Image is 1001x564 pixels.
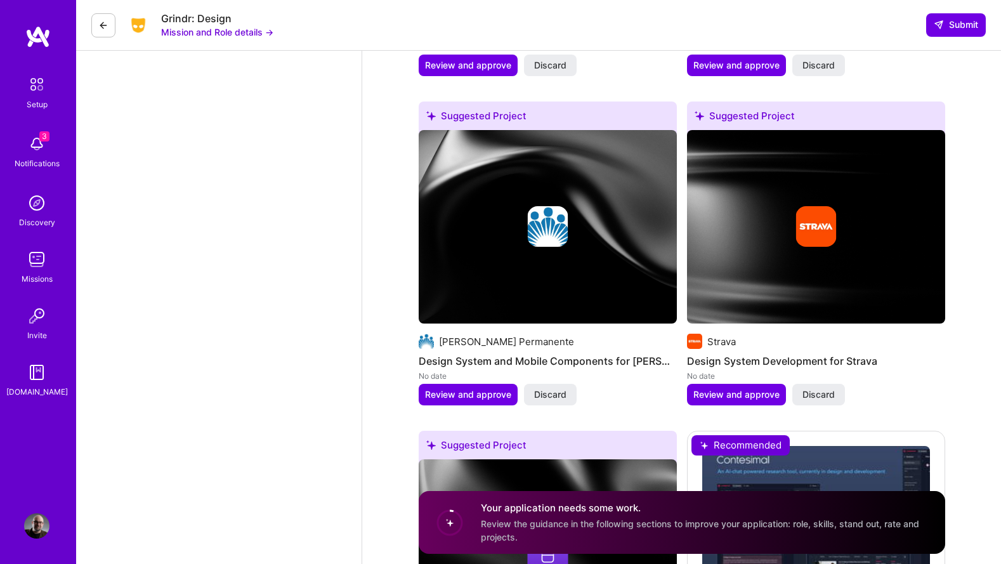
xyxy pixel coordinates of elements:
span: Review and approve [425,59,511,72]
h4: Design System Development for Strava [687,353,945,369]
img: setup [23,71,50,98]
i: icon SuggestedTeams [426,440,436,450]
div: Suggested Project [419,102,677,135]
div: Setup [27,98,48,111]
span: 3 [39,131,49,141]
img: bell [24,131,49,157]
img: Company logo [687,334,702,349]
div: Discovery [19,216,55,229]
span: Discard [802,388,835,401]
div: Suggested Project [419,431,677,464]
div: [PERSON_NAME] Permanente [439,335,574,348]
img: Company logo [419,334,434,349]
img: Invite [24,303,49,329]
img: logo [25,25,51,48]
i: icon SuggestedTeams [695,111,704,121]
span: Discard [534,388,566,401]
div: No date [687,369,945,383]
span: Review and approve [693,59,780,72]
img: Company Logo [126,16,151,35]
div: Missions [22,272,53,285]
img: User Avatar [24,513,49,539]
div: Grindr: Design [161,12,273,25]
div: Notifications [15,157,60,170]
img: cover [687,130,945,324]
i: icon SendLight [934,20,944,30]
span: Review and approve [425,388,511,401]
div: [DOMAIN_NAME] [6,385,68,398]
div: Strava [707,335,736,348]
span: Discard [802,59,835,72]
i: icon SuggestedTeams [426,111,436,121]
span: Discard [534,59,566,72]
img: teamwork [24,247,49,272]
div: Suggested Project [687,102,945,135]
button: Mission and Role details → [161,25,273,39]
div: No date [419,369,677,383]
img: discovery [24,190,49,216]
span: Submit [934,18,978,31]
span: Review and approve [693,388,780,401]
img: guide book [24,360,49,385]
img: Company logo [795,206,836,247]
h4: Design System and Mobile Components for [PERSON_NAME] Permanente [419,353,677,369]
img: Company logo [527,206,568,247]
img: cover [419,130,677,324]
div: Invite [27,329,47,342]
span: Review the guidance in the following sections to improve your application: role, skills, stand ou... [481,518,919,542]
h4: Your application needs some work. [481,501,930,515]
i: icon LeftArrowDark [98,20,108,30]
